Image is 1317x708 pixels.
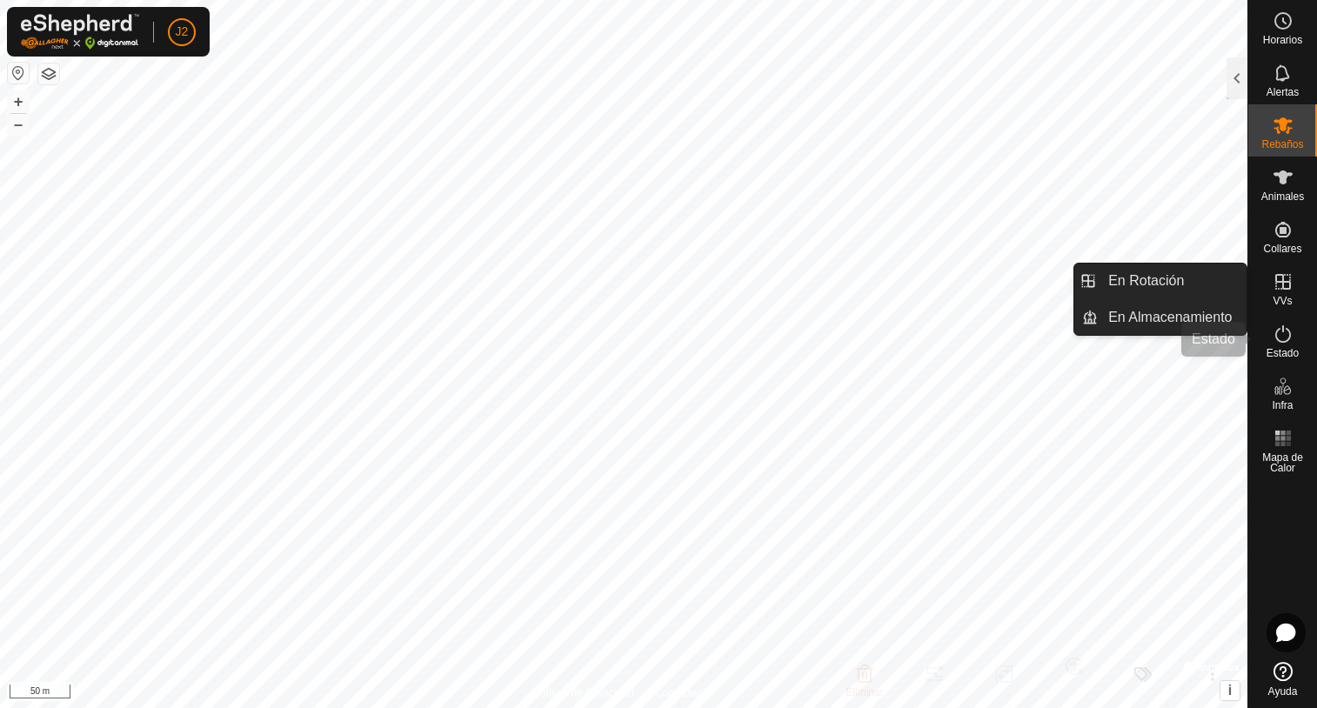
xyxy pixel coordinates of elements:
button: Restablecer Mapa [8,63,29,83]
span: En Almacenamiento [1108,307,1232,328]
li: En Almacenamiento [1074,300,1247,335]
a: Política de Privacidad [534,685,634,701]
a: Ayuda [1248,655,1317,704]
span: Infra [1272,400,1293,411]
span: i [1228,683,1232,698]
span: Collares [1263,244,1301,254]
span: Ayuda [1268,686,1298,697]
span: Alertas [1267,87,1299,97]
span: Mapa de Calor [1253,452,1313,473]
button: Capas del Mapa [38,63,59,84]
span: J2 [176,23,189,41]
button: + [8,91,29,112]
span: Animales [1261,191,1304,202]
img: Logo Gallagher [21,14,139,50]
button: i [1220,681,1240,700]
a: En Almacenamiento [1098,300,1247,335]
span: Estado [1267,348,1299,358]
button: – [8,114,29,135]
span: VVs [1273,296,1292,306]
span: Horarios [1263,35,1302,45]
span: En Rotación [1108,271,1184,291]
a: En Rotación [1098,264,1247,298]
li: En Rotación [1074,264,1247,298]
span: Rebaños [1261,139,1303,150]
a: Contáctenos [655,685,713,701]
